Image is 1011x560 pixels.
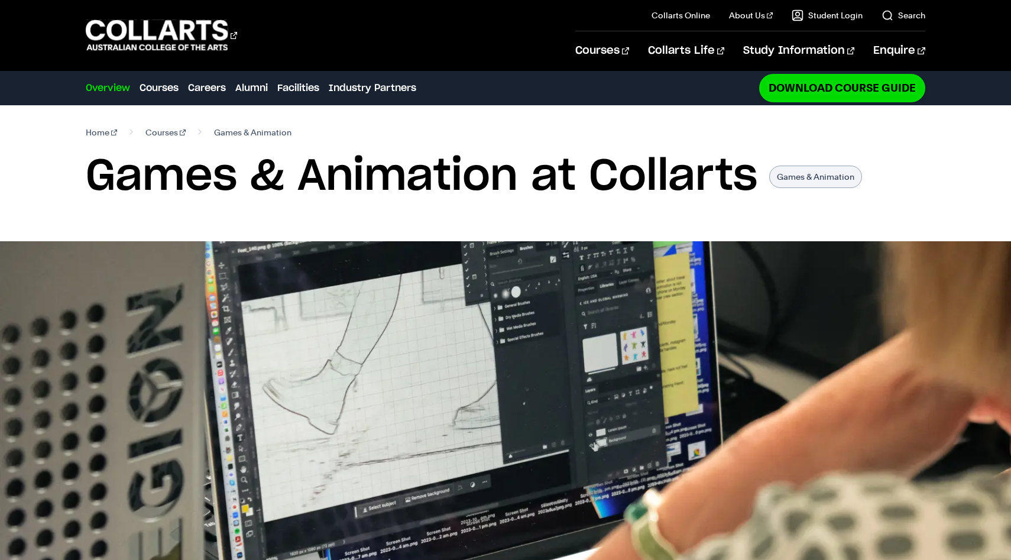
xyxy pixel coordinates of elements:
a: Overview [86,81,130,95]
a: Courses [145,124,186,141]
p: Games & Animation [769,166,862,188]
a: Collarts Life [648,31,724,70]
a: Search [882,9,925,21]
a: Home [86,124,117,141]
a: Collarts Online [652,9,710,21]
a: Student Login [792,9,863,21]
div: Go to homepage [86,18,237,52]
a: About Us [729,9,773,21]
a: Download Course Guide [759,74,925,102]
span: Games & Animation [214,124,291,141]
h1: Games & Animation at Collarts [86,150,757,203]
a: Industry Partners [329,81,416,95]
a: Courses [575,31,629,70]
a: Facilities [277,81,319,95]
a: Courses [140,81,179,95]
a: Enquire [873,31,925,70]
a: Alumni [235,81,268,95]
a: Careers [188,81,226,95]
a: Study Information [743,31,854,70]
